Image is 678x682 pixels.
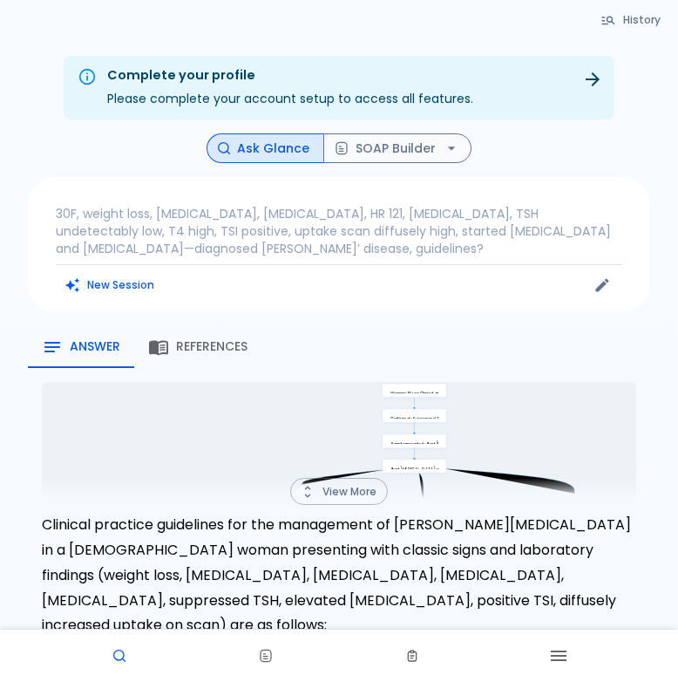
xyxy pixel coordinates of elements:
p: 30F, weight loss, [MEDICAL_DATA], [MEDICAL_DATA], HR 121, [MEDICAL_DATA], TSH undetectably low, T... [56,205,622,257]
span: References [176,339,247,355]
p: Woman: 30 yrs: Clinical and lab evidence of [PERSON_NAME][MEDICAL_DATA] [390,392,439,396]
p: Confirm dx: Suppressed TSH: Elevated free T4 or [MEDICAL_DATA]: +TSI: Diffuse [MEDICAL_DATA] uptake [390,417,439,421]
p: Clinical practice guidelines for the management of [PERSON_NAME][MEDICAL_DATA] in a [DEMOGRAPHIC_... [42,513,636,638]
button: Clears all inputs and results. [56,272,165,297]
span: Answer [70,339,120,355]
p: Start [MEDICAL_DATA] unless 1st trimester pregnancy or intolerant [390,467,439,472]
button: SOAP Builder [323,133,471,164]
button: History [592,7,671,32]
div: Complete your profile [107,66,473,85]
button: Edit [589,272,615,298]
button: View More [290,478,388,505]
button: Ask Glance [207,133,324,164]
p: Symptom control: Start [MEDICAL_DATA] if [MEDICAL_DATA] or [MEDICAL_DATA] or tremor or anxiety [390,442,439,447]
div: Please complete your account setup to access all features. [107,61,473,114]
